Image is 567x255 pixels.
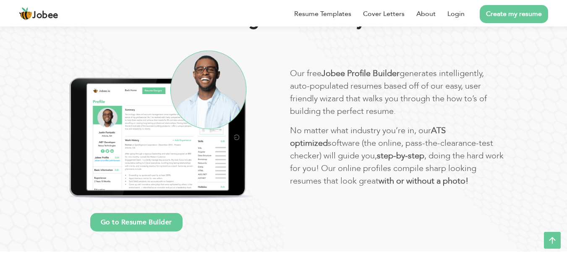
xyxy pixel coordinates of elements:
[19,7,58,21] a: Jobee
[480,5,548,23] a: Create my resume
[32,11,58,20] span: Jobee
[90,213,183,231] a: Go to Resume Builder
[447,9,465,19] a: Login
[294,9,351,19] a: Resume Templates
[379,175,468,187] b: with or without a photo!
[321,68,400,79] b: Jobee Proﬁle Builder
[377,150,424,161] b: step-by-step
[363,9,405,19] a: Cover Letters
[290,124,504,187] p: No matter what industry you’re in, our software (the online, pass-the-clearance-test checker) wil...
[416,9,436,19] a: About
[19,7,32,21] img: jobee.io
[290,67,504,118] p: Our free generates intelligently, auto-populated resumes based off of our easy, user friendly wiz...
